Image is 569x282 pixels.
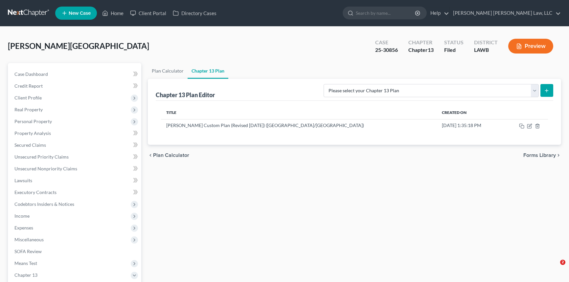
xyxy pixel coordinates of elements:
[474,39,498,46] div: District
[14,260,37,266] span: Means Test
[9,186,141,198] a: Executory Contracts
[408,39,434,46] div: Chapter
[450,7,561,19] a: [PERSON_NAME] [PERSON_NAME] Law, LLC
[14,130,51,136] span: Property Analysis
[170,7,220,19] a: Directory Cases
[14,249,42,254] span: SOFA Review
[9,175,141,186] a: Lawsuits
[560,260,565,265] span: 2
[547,260,562,275] iframe: Intercom live chat
[14,237,44,242] span: Miscellaneous
[14,154,69,160] span: Unsecured Priority Claims
[14,107,43,112] span: Real Property
[508,39,553,54] button: Preview
[14,178,32,183] span: Lawsuits
[523,153,556,158] span: Forms Library
[14,142,46,148] span: Secured Claims
[14,225,33,230] span: Expenses
[437,106,503,119] th: Created On
[127,7,170,19] a: Client Portal
[437,119,503,132] td: [DATE] 1:35:18 PM
[9,139,141,151] a: Secured Claims
[474,46,498,54] div: LAWB
[556,153,561,158] i: chevron_right
[375,46,398,54] div: 25-30856
[444,46,464,54] div: Filed
[9,163,141,175] a: Unsecured Nonpriority Claims
[427,7,449,19] a: Help
[69,11,91,16] span: New Case
[14,272,37,278] span: Chapter 13
[14,213,30,219] span: Income
[161,106,437,119] th: Title
[14,119,52,124] span: Personal Property
[161,119,437,132] td: [PERSON_NAME] Custom Plan (Revised [DATE]) ([GEOGRAPHIC_DATA]/[GEOGRAPHIC_DATA])
[9,151,141,163] a: Unsecured Priority Claims
[148,153,189,158] button: chevron_left Plan Calculator
[148,153,153,158] i: chevron_left
[14,166,77,171] span: Unsecured Nonpriority Claims
[148,63,188,79] a: Plan Calculator
[14,201,74,207] span: Codebtors Insiders & Notices
[9,80,141,92] a: Credit Report
[444,39,464,46] div: Status
[14,95,42,100] span: Client Profile
[523,153,561,158] button: Forms Library chevron_right
[9,68,141,80] a: Case Dashboard
[8,41,149,51] span: [PERSON_NAME][GEOGRAPHIC_DATA]
[14,71,48,77] span: Case Dashboard
[14,83,43,89] span: Credit Report
[428,47,434,53] span: 13
[356,7,416,19] input: Search by name...
[156,91,215,99] div: Chapter 13 Plan Editor
[14,189,57,195] span: Executory Contracts
[408,46,434,54] div: Chapter
[9,246,141,257] a: SOFA Review
[375,39,398,46] div: Case
[99,7,127,19] a: Home
[188,63,228,79] a: Chapter 13 Plan
[153,153,189,158] span: Plan Calculator
[9,127,141,139] a: Property Analysis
